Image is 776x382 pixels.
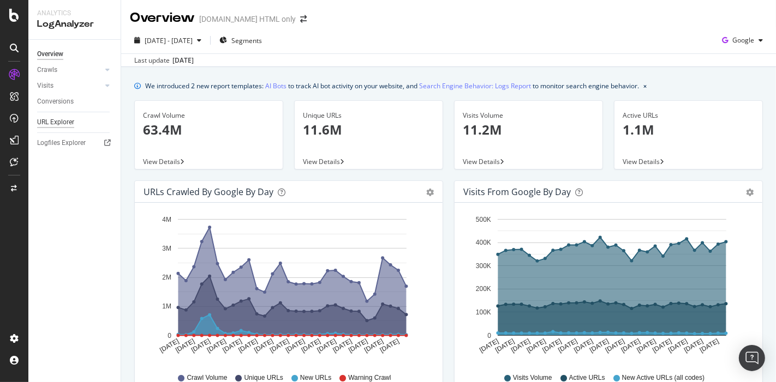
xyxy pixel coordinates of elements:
[231,36,262,45] span: Segments
[494,337,516,354] text: [DATE]
[572,337,594,354] text: [DATE]
[463,211,749,363] svg: A chart.
[739,345,765,371] div: Open Intercom Messenger
[215,32,266,49] button: Segments
[303,157,340,166] span: View Details
[557,337,579,354] text: [DATE]
[463,157,500,166] span: View Details
[636,337,658,354] text: [DATE]
[37,137,113,149] a: Logfiles Explorer
[419,80,531,92] a: Search Engine Behavior: Logs Report
[476,216,491,223] text: 500K
[172,56,194,65] div: [DATE]
[144,211,429,363] svg: A chart.
[604,337,626,354] text: [DATE]
[37,18,112,31] div: LogAnalyzer
[623,120,754,139] p: 1.1M
[253,337,274,354] text: [DATE]
[206,337,228,354] text: [DATE]
[162,303,171,311] text: 1M
[718,32,767,49] button: Google
[478,337,500,354] text: [DATE]
[303,120,434,139] p: 11.6M
[37,48,63,60] div: Overview
[732,35,754,45] span: Google
[476,308,491,316] text: 100K
[134,80,763,92] div: info banner
[623,157,660,166] span: View Details
[463,186,571,197] div: Visits from Google by day
[174,337,196,354] text: [DATE]
[363,337,385,354] text: [DATE]
[300,337,322,354] text: [DATE]
[510,337,532,354] text: [DATE]
[541,337,563,354] text: [DATE]
[426,189,434,196] div: gear
[144,186,273,197] div: URLs Crawled by Google by day
[158,337,180,354] text: [DATE]
[37,117,113,128] a: URL Explorer
[347,337,369,354] text: [DATE]
[463,120,594,139] p: 11.2M
[37,9,112,18] div: Analytics
[37,64,57,76] div: Crawls
[331,337,353,354] text: [DATE]
[683,337,705,354] text: [DATE]
[134,56,194,65] div: Last update
[37,96,113,107] a: Conversions
[143,120,274,139] p: 63.4M
[37,117,74,128] div: URL Explorer
[476,239,491,247] text: 400K
[190,337,212,354] text: [DATE]
[620,337,642,354] text: [DATE]
[37,64,102,76] a: Crawls
[162,216,171,223] text: 4M
[379,337,401,354] text: [DATE]
[145,80,639,92] div: We introduced 2 new report templates: to track AI bot activity on your website, and to monitor se...
[237,337,259,354] text: [DATE]
[316,337,338,354] text: [DATE]
[699,337,720,354] text: [DATE]
[284,337,306,354] text: [DATE]
[588,337,610,354] text: [DATE]
[300,15,307,23] div: arrow-right-arrow-left
[526,337,547,354] text: [DATE]
[130,9,195,27] div: Overview
[162,274,171,281] text: 2M
[37,137,86,149] div: Logfiles Explorer
[37,80,53,92] div: Visits
[476,262,491,270] text: 300K
[199,14,296,25] div: [DOMAIN_NAME] HTML only
[222,337,243,354] text: [DATE]
[623,111,754,120] div: Active URLs
[667,337,689,354] text: [DATE]
[268,337,290,354] text: [DATE]
[487,332,491,339] text: 0
[641,78,649,94] button: close banner
[37,48,113,60] a: Overview
[476,286,491,293] text: 200K
[168,332,171,339] text: 0
[651,337,673,354] text: [DATE]
[463,111,594,120] div: Visits Volume
[37,96,74,107] div: Conversions
[143,157,180,166] span: View Details
[143,111,274,120] div: Crawl Volume
[303,111,434,120] div: Unique URLs
[145,36,193,45] span: [DATE] - [DATE]
[162,245,171,252] text: 3M
[130,32,206,49] button: [DATE] - [DATE]
[37,80,102,92] a: Visits
[746,189,754,196] div: gear
[265,80,286,92] a: AI Bots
